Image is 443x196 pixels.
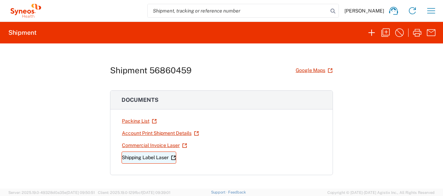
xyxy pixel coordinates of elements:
span: Client: 2025.19.0-129fbcf [98,190,170,195]
a: Feedback [228,190,246,194]
a: Shipping Label Laser [122,152,176,164]
input: Shipment, tracking or reference number [148,4,328,17]
span: [PERSON_NAME] [344,8,384,14]
a: Commercial Invoice Laser [122,139,187,152]
span: [DATE] 09:50:51 [67,190,95,195]
a: Support [211,190,228,194]
h1: Shipment 56860459 [110,65,192,75]
span: Copyright © [DATE]-[DATE] Agistix Inc., All Rights Reserved [327,189,435,196]
h2: Shipment [8,28,37,37]
span: [DATE] 09:39:01 [142,190,170,195]
a: Google Maps [295,64,333,76]
span: Documents [122,97,158,103]
a: Account Print Shipment Details [122,127,199,139]
span: Server: 2025.19.0-49328d0a35e [8,190,95,195]
a: Packing List [122,115,157,127]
